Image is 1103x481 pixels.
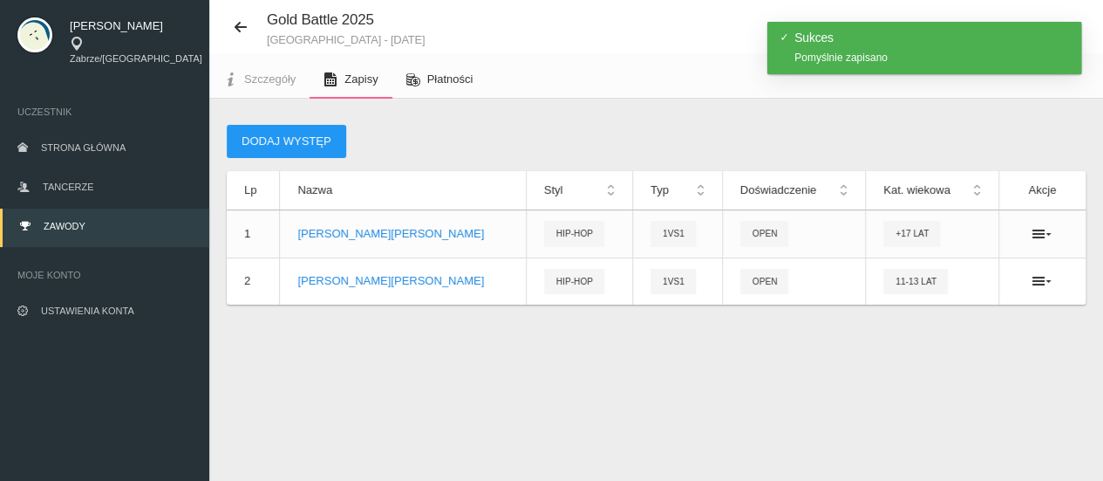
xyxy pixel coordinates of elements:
a: Płatności [392,60,487,99]
span: 1vs1 [650,269,696,294]
span: Open [740,221,789,246]
span: 11-13 lat [883,269,948,294]
span: Zapisy [344,72,378,86]
span: Open [740,269,789,294]
th: Akcje [998,171,1086,210]
span: +17 lat [883,221,940,246]
span: Moje konto [17,266,192,284]
h4: Sukces [794,31,1070,44]
td: 2 [227,258,280,305]
a: Szczegóły [209,60,310,99]
div: Pomyślnie zapisano [794,52,1070,63]
small: [GEOGRAPHIC_DATA] - [DATE] [267,34,425,45]
span: Płatności [427,72,473,86]
th: Kat. wiekowa [866,171,998,210]
img: svg [17,17,52,52]
span: Hip-hop [544,221,604,246]
button: Dodaj występ [227,125,346,158]
th: Nazwa [280,171,526,210]
span: Ustawienia konta [41,306,134,316]
p: [PERSON_NAME] [PERSON_NAME] [297,272,507,290]
td: 1 [227,210,280,258]
th: Styl [526,171,632,210]
p: [PERSON_NAME] [PERSON_NAME] [297,225,507,243]
th: Lp [227,171,280,210]
span: Strona główna [41,142,126,153]
span: Zawody [44,221,85,231]
span: Hip-hop [544,269,604,294]
div: Zabrze/[GEOGRAPHIC_DATA] [70,37,202,66]
span: Gold Battle 2025 [267,11,374,28]
span: 1vs1 [650,221,696,246]
span: Szczegóły [244,72,296,86]
th: Typ [632,171,722,210]
span: Tancerze [43,182,93,192]
th: Doświadczenie [722,171,865,210]
a: Zapisy [310,60,391,99]
span: [PERSON_NAME] [70,17,202,35]
span: Uczestnik [17,103,192,120]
